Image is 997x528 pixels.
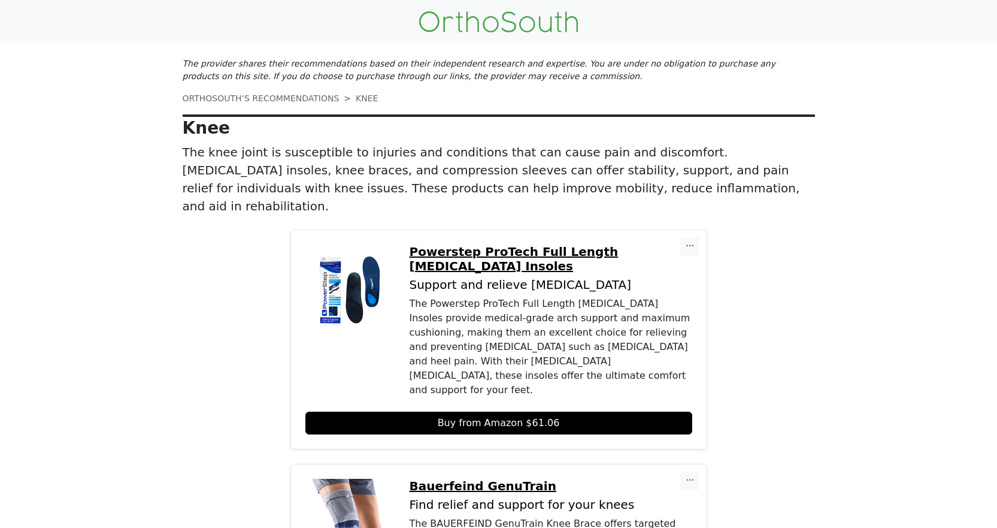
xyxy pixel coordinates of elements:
[183,58,815,83] p: The provider shares their recommendations based on their independent research and expertise. You ...
[410,278,692,292] p: Support and relieve [MEDICAL_DATA]
[305,245,395,334] img: Powerstep ProTech Full Length Orthotic Insoles
[410,498,692,512] p: Find relief and support for your knees
[305,412,692,435] a: Buy from Amazon $61.06
[410,245,692,273] a: Powerstep ProTech Full Length [MEDICAL_DATA] Insoles
[183,93,340,103] a: ORTHOSOUTH’S RECOMMENDATIONS
[339,92,378,105] li: KNEE
[410,479,692,493] a: Bauerfeind GenuTrain
[410,297,692,397] div: The Powerstep ProTech Full Length [MEDICAL_DATA] Insoles provide medical-grade arch support and m...
[183,143,815,215] p: The knee joint is susceptible to injuries and conditions that can cause pain and discomfort. [MED...
[183,118,815,138] p: Knee
[419,11,578,32] img: OrthoSouth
